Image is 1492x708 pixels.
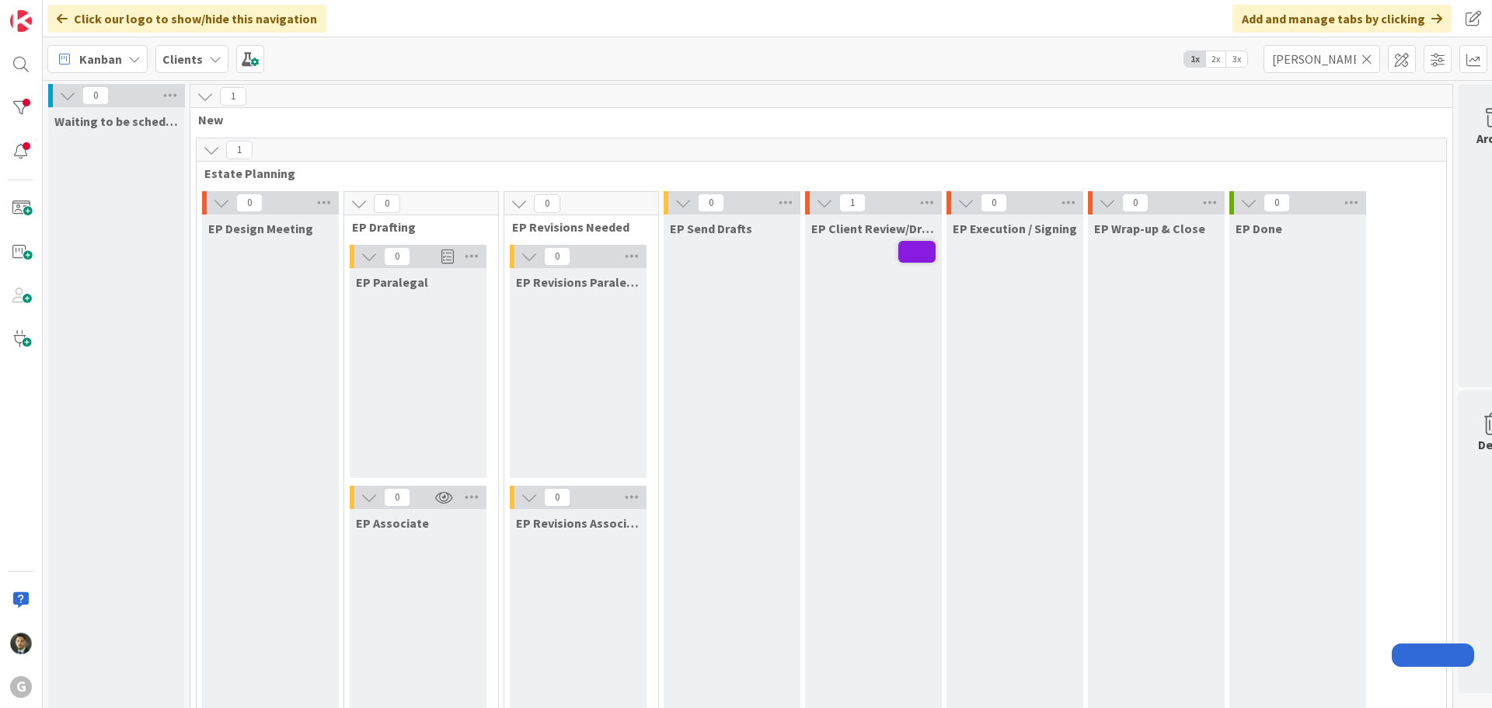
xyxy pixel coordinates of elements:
[198,112,1433,127] span: New
[698,194,724,212] span: 0
[1094,221,1205,236] span: EP Wrap-up & Close
[516,515,640,531] span: EP Revisions Associate
[352,219,479,235] span: EP Drafting
[981,194,1007,212] span: 0
[544,247,570,266] span: 0
[670,221,752,236] span: EP Send Drafts
[1226,51,1247,67] span: 3x
[1122,194,1149,212] span: 0
[220,87,246,106] span: 1
[356,515,429,531] span: EP Associate
[811,221,936,236] span: EP Client Review/Draft Review Meeting
[374,194,400,213] span: 0
[516,274,640,290] span: EP Revisions Paralegal
[236,194,263,212] span: 0
[544,488,570,507] span: 0
[839,194,866,212] span: 1
[1184,51,1205,67] span: 1x
[54,113,179,129] span: Waiting to be scheduled
[534,194,560,213] span: 0
[208,221,313,236] span: EP Design Meeting
[953,221,1077,236] span: EP Execution / Signing
[356,274,428,290] span: EP Paralegal
[1264,45,1380,73] input: Quick Filter...
[82,86,109,105] span: 0
[1232,5,1452,33] div: Add and manage tabs by clicking
[1236,221,1282,236] span: EP Done
[384,247,410,266] span: 0
[162,51,203,67] b: Clients
[10,10,32,32] img: Visit kanbanzone.com
[384,488,410,507] span: 0
[512,219,639,235] span: EP Revisions Needed
[10,676,32,698] div: G
[226,141,253,159] span: 1
[1264,194,1290,212] span: 0
[10,633,32,654] img: CG
[204,166,1427,181] span: Estate Planning
[79,50,122,68] span: Kanban
[47,5,326,33] div: Click our logo to show/hide this navigation
[1205,51,1226,67] span: 2x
